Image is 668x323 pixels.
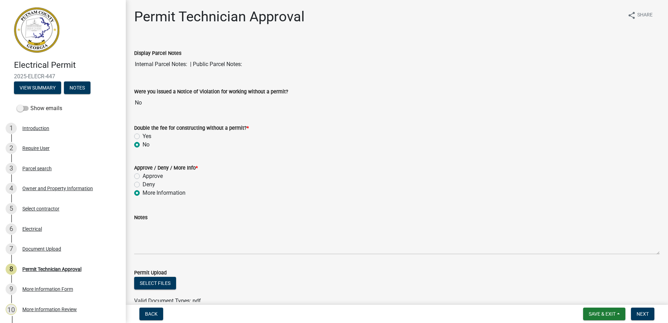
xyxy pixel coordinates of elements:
[143,180,155,189] label: Deny
[64,81,90,94] button: Notes
[6,163,17,174] div: 3
[637,311,649,317] span: Next
[134,51,181,56] label: Display Parcel Notes
[6,223,17,235] div: 6
[17,104,62,113] label: Show emails
[14,85,61,91] wm-modal-confirm: Summary
[145,311,158,317] span: Back
[143,172,163,180] label: Approve
[143,189,186,197] label: More Information
[143,132,151,141] label: Yes
[134,297,201,304] span: Valid Document Types: pdf
[6,183,17,194] div: 4
[6,264,17,275] div: 8
[622,8,658,22] button: shareShare
[22,246,61,251] div: Document Upload
[22,146,50,151] div: Require User
[22,166,52,171] div: Parcel search
[134,126,249,131] label: Double the fee for constructing without a permit?
[583,308,625,320] button: Save & Exit
[6,304,17,315] div: 10
[6,203,17,214] div: 5
[134,89,288,94] label: Were you issued a Notice of Violation for working without a permit?
[22,307,77,312] div: More Information Review
[134,215,147,220] label: Notes
[134,166,198,171] label: Approve / Deny / More Info
[14,73,112,80] span: 2025-ELECR-447
[14,81,61,94] button: View Summary
[6,243,17,254] div: 7
[14,60,120,70] h4: Electrical Permit
[134,8,305,25] h1: Permit Technician Approval
[134,277,176,289] button: Select files
[139,308,163,320] button: Back
[637,11,653,20] span: Share
[14,7,59,53] img: Putnam County, Georgia
[6,143,17,154] div: 2
[22,206,59,211] div: Select contractor
[22,267,81,272] div: Permit Technician Approval
[143,141,150,149] label: No
[631,308,654,320] button: Next
[6,283,17,295] div: 9
[22,186,93,191] div: Owner and Property Information
[64,85,90,91] wm-modal-confirm: Notes
[589,311,616,317] span: Save & Exit
[22,227,42,231] div: Electrical
[6,123,17,134] div: 1
[22,287,73,292] div: More Information Form
[134,271,167,275] label: Permit Upload
[22,126,49,131] div: Introduction
[627,11,636,20] i: share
